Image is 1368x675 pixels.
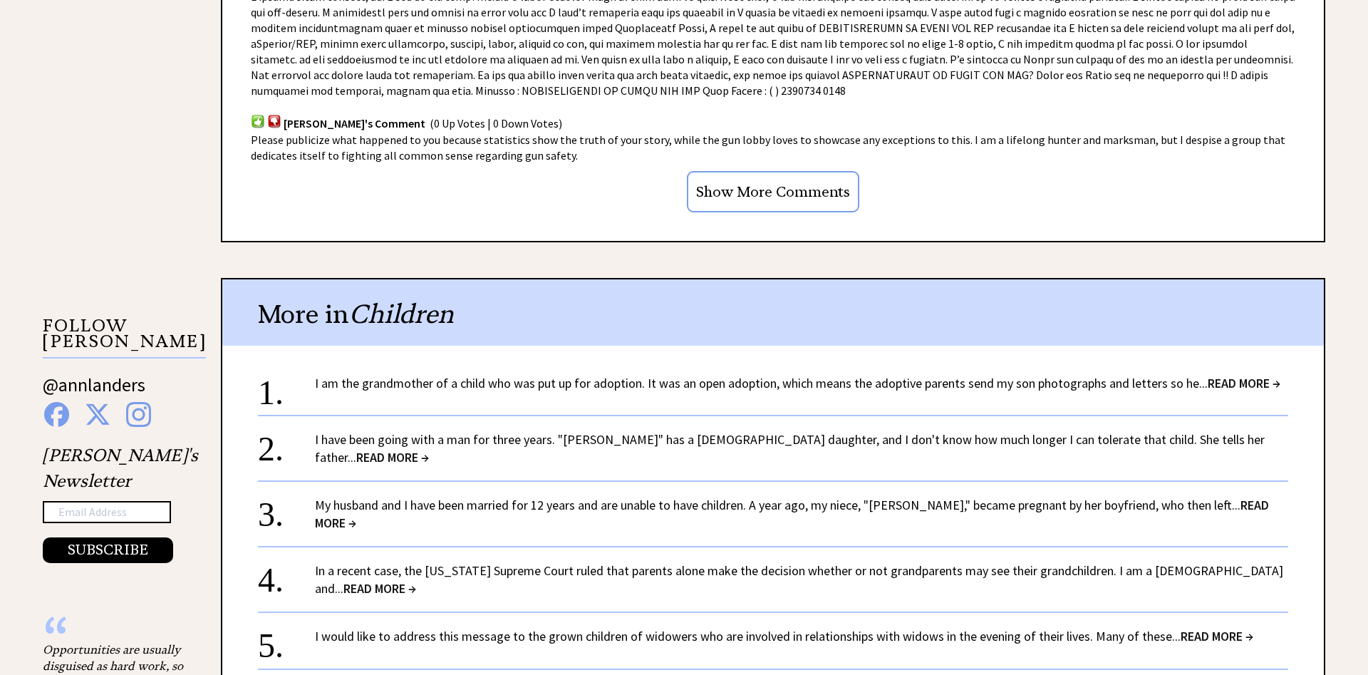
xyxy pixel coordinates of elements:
img: instagram%20blue.png [126,402,151,427]
div: 3. [258,496,315,522]
span: READ MORE → [1181,628,1253,644]
div: “ [43,627,185,641]
div: 2. [258,431,315,457]
div: [PERSON_NAME]'s Newsletter [43,443,198,564]
span: Please publicize what happened to you because statistics show the truth of your story, while the ... [251,133,1285,163]
a: I am the grandmother of a child who was put up for adoption. It was an open adoption, which means... [315,375,1280,391]
span: READ MORE → [315,497,1269,531]
img: votdown.png [267,114,281,128]
img: votup.png [251,114,265,128]
a: In a recent case, the [US_STATE] Supreme Court ruled that parents alone make the decision whether... [315,562,1283,597]
span: READ MORE → [343,580,416,597]
img: x%20blue.png [85,402,110,427]
button: SUBSCRIBE [43,537,173,563]
a: I would like to address this message to the grown children of widowers who are involved in relati... [315,628,1253,644]
span: [PERSON_NAME]'s Comment [284,117,425,131]
input: Show More Comments [687,171,859,212]
span: Children [349,298,454,330]
a: I have been going with a man for three years. "[PERSON_NAME]" has a [DEMOGRAPHIC_DATA] daughter, ... [315,431,1265,465]
div: 4. [258,562,315,588]
div: 1. [258,374,315,401]
input: Email Address [43,501,171,524]
span: READ MORE → [1208,375,1280,391]
span: READ MORE → [356,449,429,465]
div: 5. [258,627,315,654]
img: facebook%20blue.png [44,402,69,427]
a: @annlanders [43,373,145,411]
a: My husband and I have been married for 12 years and are unable to have children. A year ago, my n... [315,497,1269,531]
div: More in [222,279,1324,346]
span: (0 Up Votes | 0 Down Votes) [430,117,562,131]
p: FOLLOW [PERSON_NAME] [43,318,206,359]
